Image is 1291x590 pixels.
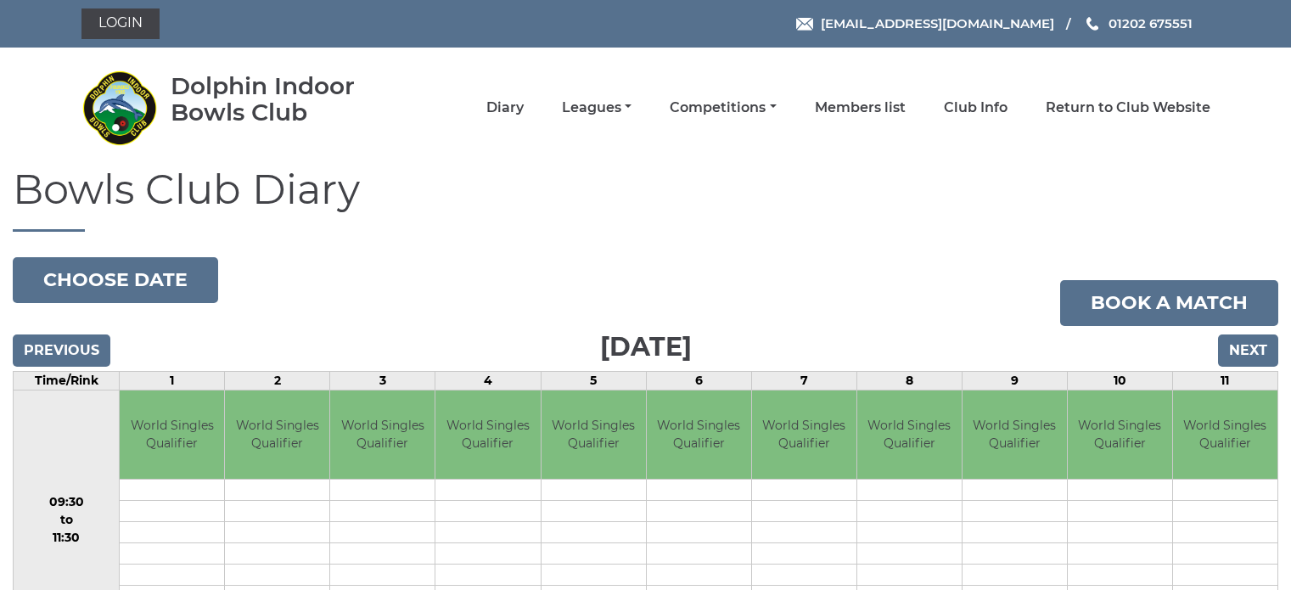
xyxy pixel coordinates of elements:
td: World Singles Qualifier [542,391,646,480]
td: 10 [1067,371,1172,390]
td: World Singles Qualifier [435,391,540,480]
a: Phone us 01202 675551 [1084,14,1193,33]
td: World Singles Qualifier [1068,391,1172,480]
a: Club Info [944,98,1008,117]
span: [EMAIL_ADDRESS][DOMAIN_NAME] [821,15,1054,31]
img: Email [796,18,813,31]
a: Leagues [562,98,631,117]
a: Email [EMAIL_ADDRESS][DOMAIN_NAME] [796,14,1054,33]
td: World Singles Qualifier [647,391,751,480]
td: 2 [225,371,330,390]
a: Diary [486,98,524,117]
td: 8 [856,371,962,390]
td: 4 [435,371,541,390]
td: 1 [120,371,225,390]
td: 3 [330,371,435,390]
td: World Singles Qualifier [963,391,1067,480]
input: Previous [13,334,110,367]
a: Book a match [1060,280,1278,326]
img: Phone us [1086,17,1098,31]
button: Choose date [13,257,218,303]
a: Competitions [670,98,776,117]
td: World Singles Qualifier [752,391,856,480]
td: 7 [751,371,856,390]
td: 9 [962,371,1067,390]
td: World Singles Qualifier [1173,391,1277,480]
a: Members list [815,98,906,117]
td: 11 [1172,371,1277,390]
input: Next [1218,334,1278,367]
td: Time/Rink [14,371,120,390]
div: Dolphin Indoor Bowls Club [171,73,404,126]
td: 6 [646,371,751,390]
td: 5 [541,371,646,390]
td: World Singles Qualifier [330,391,435,480]
h1: Bowls Club Diary [13,167,1278,232]
td: World Singles Qualifier [225,391,329,480]
a: Login [81,8,160,39]
td: World Singles Qualifier [857,391,962,480]
span: 01202 675551 [1109,15,1193,31]
img: Dolphin Indoor Bowls Club [81,70,158,146]
td: World Singles Qualifier [120,391,224,480]
a: Return to Club Website [1046,98,1210,117]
